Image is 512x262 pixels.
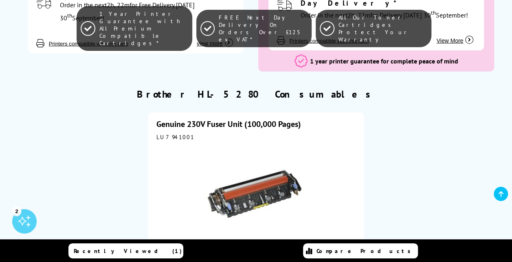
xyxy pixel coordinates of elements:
[205,145,307,247] img: 230V Fuser Unit (100,000 Pages)
[99,10,188,47] span: 1 Year Printer Guarantee with All Premium Compatible Cartridges*
[303,243,418,258] a: Compare Products
[310,57,458,65] span: 1 year printer guarantee for complete peace of mind
[137,88,376,100] h2: Brother HL-5280 Consumables
[12,206,21,215] div: 2
[68,243,183,258] a: Recently Viewed (1)
[156,119,301,129] a: Genuine 230V Fuser Unit (100,000 Pages)
[338,14,427,43] span: All Our Toner Cartridges Protect Your Warranty
[74,247,182,255] span: Recently Viewed (1)
[294,55,308,68] img: 1 year printer guarantee
[156,133,356,141] div: LU7941001
[219,14,308,43] span: FREE Next Day Delivery On Orders Over £125 ex VAT*
[316,247,415,255] span: Compare Products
